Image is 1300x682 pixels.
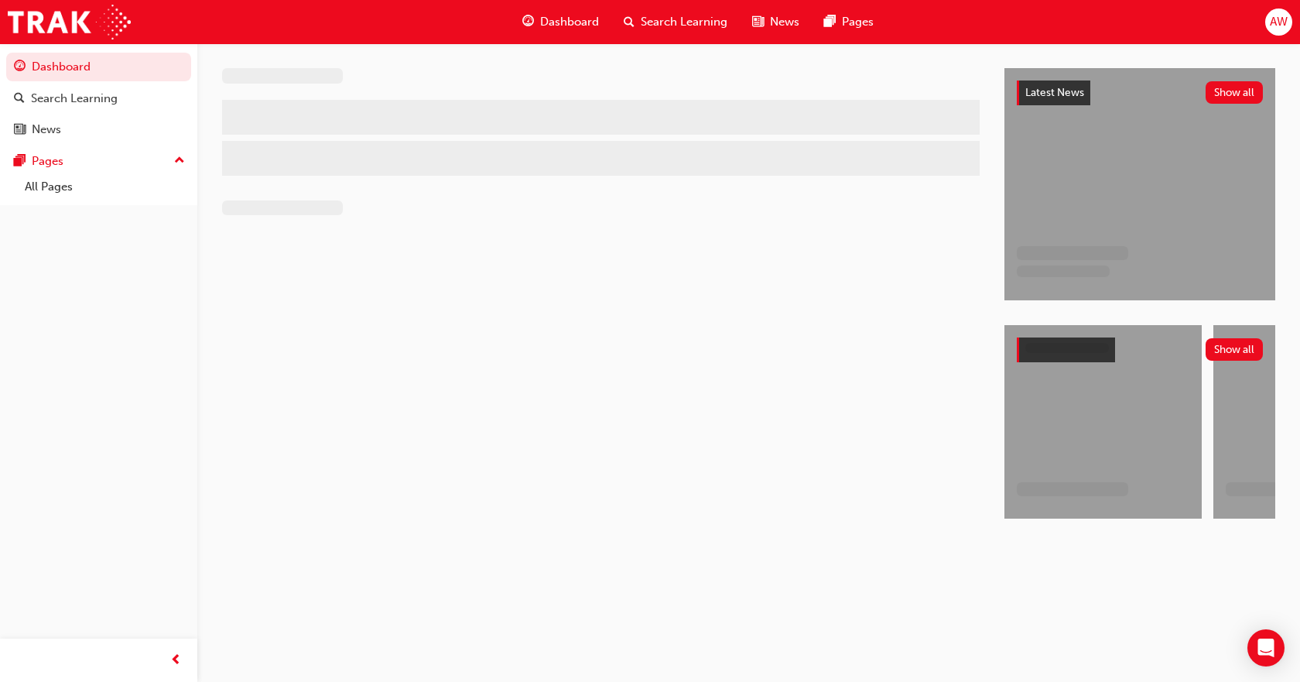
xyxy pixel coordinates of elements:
span: search-icon [14,92,25,106]
span: pages-icon [824,12,836,32]
img: Trak [8,5,131,39]
span: pages-icon [14,155,26,169]
span: guage-icon [522,12,534,32]
span: Search Learning [641,13,727,31]
div: Open Intercom Messenger [1247,629,1285,667]
button: AW [1265,9,1292,36]
button: Show all [1206,81,1264,104]
span: News [770,13,799,31]
span: news-icon [14,123,26,137]
span: Dashboard [540,13,599,31]
span: prev-icon [170,651,182,670]
span: guage-icon [14,60,26,74]
button: Pages [6,147,191,176]
div: Pages [32,153,63,170]
button: Show all [1206,338,1264,361]
a: guage-iconDashboard [510,6,611,38]
div: News [32,121,61,139]
a: pages-iconPages [812,6,886,38]
a: news-iconNews [740,6,812,38]
span: search-icon [624,12,635,32]
span: AW [1270,13,1288,31]
a: All Pages [19,175,191,199]
a: Latest NewsShow all [1017,81,1263,105]
a: search-iconSearch Learning [611,6,740,38]
a: Dashboard [6,53,191,81]
a: News [6,115,191,144]
span: Latest News [1025,86,1084,99]
span: news-icon [752,12,764,32]
span: up-icon [174,151,185,171]
span: Pages [842,13,874,31]
button: DashboardSearch LearningNews [6,50,191,147]
a: Search Learning [6,84,191,113]
a: Show all [1017,338,1263,362]
div: Search Learning [31,90,118,108]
